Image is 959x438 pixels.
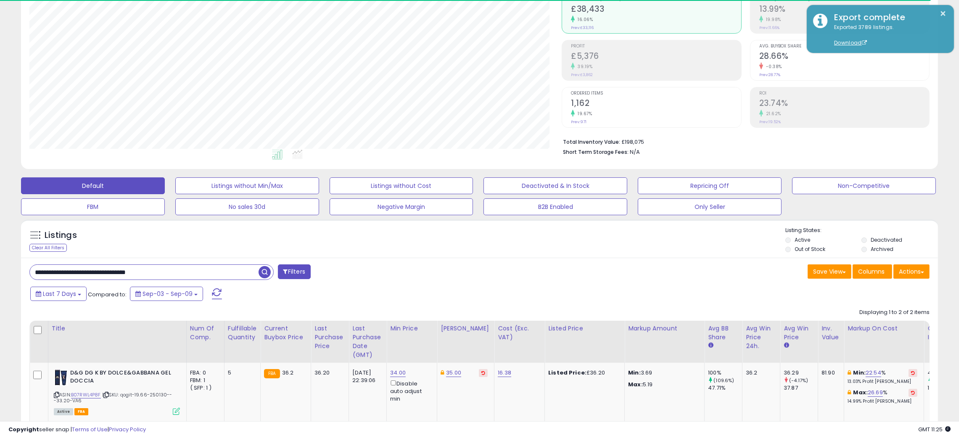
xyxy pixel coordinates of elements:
small: 21.62% [763,111,781,117]
small: 19.67% [575,111,592,117]
h2: £38,433 [571,4,741,16]
span: FBA [74,408,89,415]
h5: Listings [45,230,77,241]
label: Archived [871,245,893,253]
small: Prev: 19.52% [759,119,781,124]
button: Non-Competitive [792,177,936,194]
b: D&G DG K BY DOLCE&GABBANA GEL DOCCIA [70,369,172,387]
a: 35.00 [446,369,461,377]
div: seller snap | | [8,426,146,434]
span: Compared to: [88,290,127,298]
div: Min Price [390,324,433,333]
div: Last Purchase Price [314,324,345,351]
div: £36.20 [548,369,618,377]
small: (-4.17%) [789,377,808,384]
i: This overrides the store level max markup for this listing [848,390,851,395]
strong: Min: [628,369,641,377]
button: Listings without Min/Max [175,177,319,194]
div: 37.87 [784,384,818,392]
i: Revert to store-level Dynamic Max Price [481,371,485,375]
h2: 13.99% [759,4,929,16]
small: 16.06% [575,16,593,23]
div: Fulfillable Quantity [228,324,257,342]
div: % [848,369,917,385]
div: Exported 3789 listings. [828,24,948,47]
div: 47.71% [708,384,742,392]
button: Only Seller [638,198,782,215]
small: (109.6%) [713,377,734,384]
div: Avg Win Price 24h. [746,324,777,351]
th: The percentage added to the cost of goods (COGS) that forms the calculator for Min & Max prices. [844,321,924,363]
div: Disable auto adjust min [390,379,431,403]
i: Revert to store-level Min Markup [911,371,915,375]
small: Prev: 971 [571,119,586,124]
div: Current Buybox Price [264,324,307,342]
div: Num of Comp. [190,324,221,342]
small: 39.19% [575,63,592,70]
span: Ordered Items [571,91,741,96]
b: Short Term Storage Fees: [563,148,629,156]
div: Cost (Exc. VAT) [498,324,541,342]
small: Prev: 11.66% [759,25,779,30]
h2: 23.74% [759,98,929,110]
b: Listed Price: [548,369,586,377]
div: Markup Amount [628,324,701,333]
button: No sales 30d [175,198,319,215]
button: Deactivated & In Stock [483,177,627,194]
div: ASIN: [54,369,180,414]
i: This overrides the store level Dynamic Max Price for this listing [441,370,444,375]
button: FBM [21,198,165,215]
a: 34.00 [390,369,406,377]
button: Last 7 Days [30,287,87,301]
span: 2025-09-17 11:25 GMT [918,425,951,433]
div: Markup on Cost [848,324,920,333]
li: £198,075 [563,136,923,146]
h2: 28.66% [759,51,929,63]
div: 100% [708,369,742,377]
span: | SKU: qogit-19.66-250130---33.20-VA6 [54,391,172,404]
strong: Max: [628,380,643,388]
button: Sep-03 - Sep-09 [130,287,203,301]
button: Filters [278,264,311,279]
div: 81.90 [822,369,837,377]
a: Download [834,39,867,46]
a: B07RWL4P8F [71,391,101,398]
div: 36.29 [784,369,818,377]
label: Active [795,236,810,243]
a: 16.38 [498,369,511,377]
div: Listed Price [548,324,621,333]
h2: £5,376 [571,51,741,63]
small: Avg Win Price. [784,342,789,349]
a: Privacy Policy [109,425,146,433]
div: Clear All Filters [29,244,67,252]
span: Columns [858,267,885,276]
div: FBM: 1 [190,377,218,384]
span: Last 7 Days [43,290,76,298]
div: Title [52,324,183,333]
span: ROI [759,91,929,96]
small: Prev: £33,116 [571,25,594,30]
div: % [848,389,917,404]
i: Revert to store-level Max Markup [911,391,915,395]
label: Out of Stock [795,245,825,253]
strong: Copyright [8,425,39,433]
div: Avg Win Price [784,324,814,342]
div: Export complete [828,11,948,24]
span: 36.2 [282,369,294,377]
a: Terms of Use [72,425,108,433]
small: Prev: 28.77% [759,72,780,77]
small: -0.38% [763,63,782,70]
div: Last Purchase Date (GMT) [352,324,383,359]
div: ( SFP: 1 ) [190,384,218,392]
button: Repricing Off [638,177,782,194]
div: Avg BB Share [708,324,739,342]
label: Deactivated [871,236,902,243]
button: × [940,8,947,19]
div: 36.2 [746,369,774,377]
span: Profit [571,44,741,49]
h2: 1,162 [571,98,741,110]
div: Displaying 1 to 2 of 2 items [859,309,930,317]
div: 36.20 [314,369,342,377]
small: FBA [264,369,280,378]
p: Listing States: [785,227,938,235]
